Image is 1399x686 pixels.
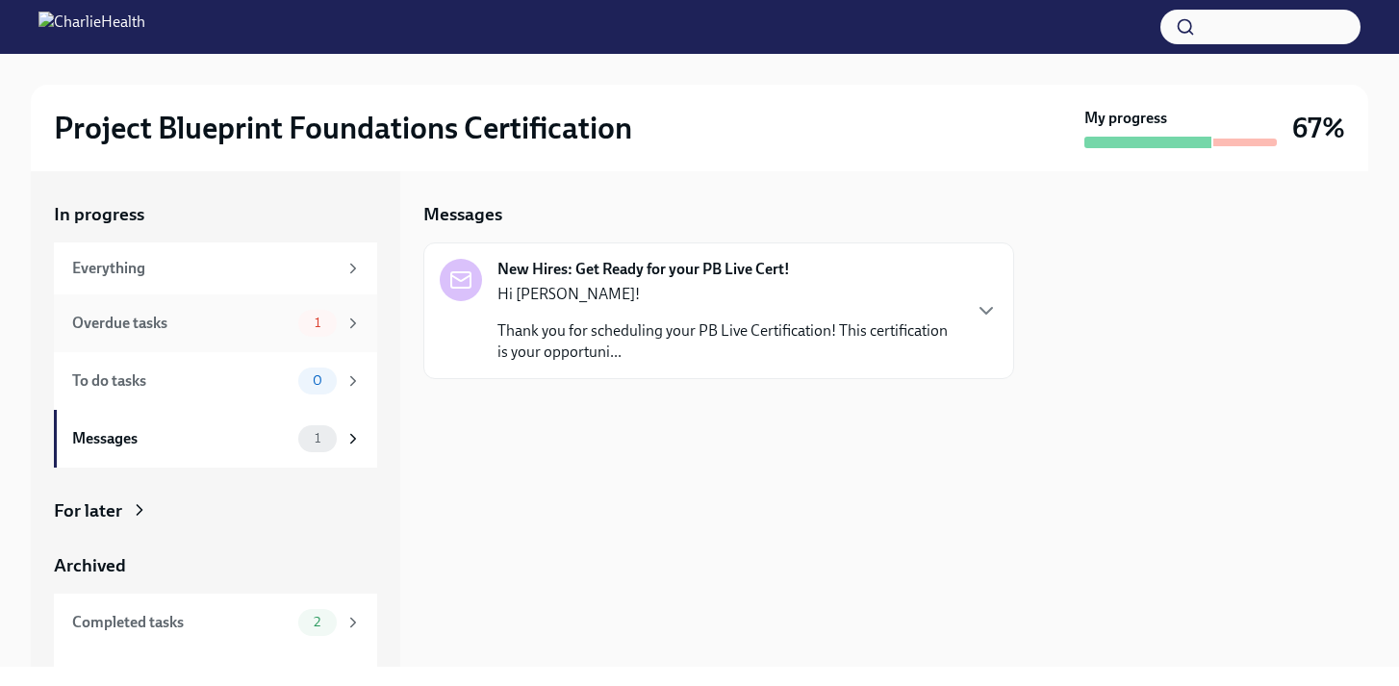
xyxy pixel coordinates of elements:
[54,410,377,468] a: Messages1
[54,498,377,523] a: For later
[497,320,959,363] p: Thank you for scheduling your PB Live Certification! This certification is your opportuni...
[423,202,502,227] h5: Messages
[301,373,334,388] span: 0
[54,553,377,578] a: Archived
[302,615,332,629] span: 2
[303,431,332,445] span: 1
[72,313,291,334] div: Overdue tasks
[54,294,377,352] a: Overdue tasks1
[1292,111,1345,145] h3: 67%
[1084,108,1167,129] strong: My progress
[497,259,790,280] strong: New Hires: Get Ready for your PB Live Cert!
[497,284,959,305] p: Hi [PERSON_NAME]!
[72,370,291,392] div: To do tasks
[303,316,332,330] span: 1
[72,258,337,279] div: Everything
[54,242,377,294] a: Everything
[72,612,291,633] div: Completed tasks
[54,352,377,410] a: To do tasks0
[72,428,291,449] div: Messages
[54,498,122,523] div: For later
[54,202,377,227] a: In progress
[54,109,632,147] h2: Project Blueprint Foundations Certification
[38,12,145,42] img: CharlieHealth
[54,594,377,651] a: Completed tasks2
